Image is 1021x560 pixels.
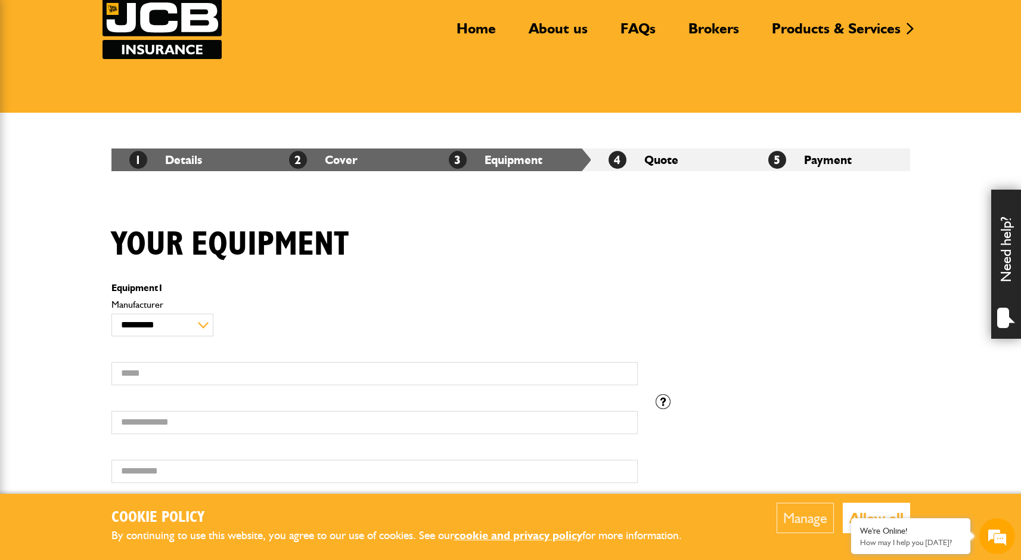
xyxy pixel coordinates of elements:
li: Quote [591,148,750,171]
span: 1 [129,151,147,169]
button: Allow all [843,503,910,533]
div: Need help? [991,190,1021,339]
a: Brokers [679,20,748,47]
p: Equipment [111,283,638,293]
span: 5 [768,151,786,169]
a: FAQs [612,20,665,47]
a: Products & Services [763,20,910,47]
a: Home [448,20,505,47]
label: Manufacturer [111,300,638,310]
span: 4 [609,151,626,169]
a: 1Details [129,153,202,167]
p: How may I help you today? [860,538,961,547]
p: By continuing to use this website, you agree to our use of cookies. See our for more information. [111,527,702,545]
h1: Your equipment [111,225,349,265]
button: Manage [777,503,834,533]
li: Payment [750,148,910,171]
span: 3 [449,151,467,169]
h2: Cookie Policy [111,509,702,527]
span: 1 [158,282,163,293]
li: Equipment [431,148,591,171]
a: cookie and privacy policy [454,528,582,542]
span: 2 [289,151,307,169]
div: We're Online! [860,526,961,536]
a: 2Cover [289,153,358,167]
a: About us [520,20,597,47]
